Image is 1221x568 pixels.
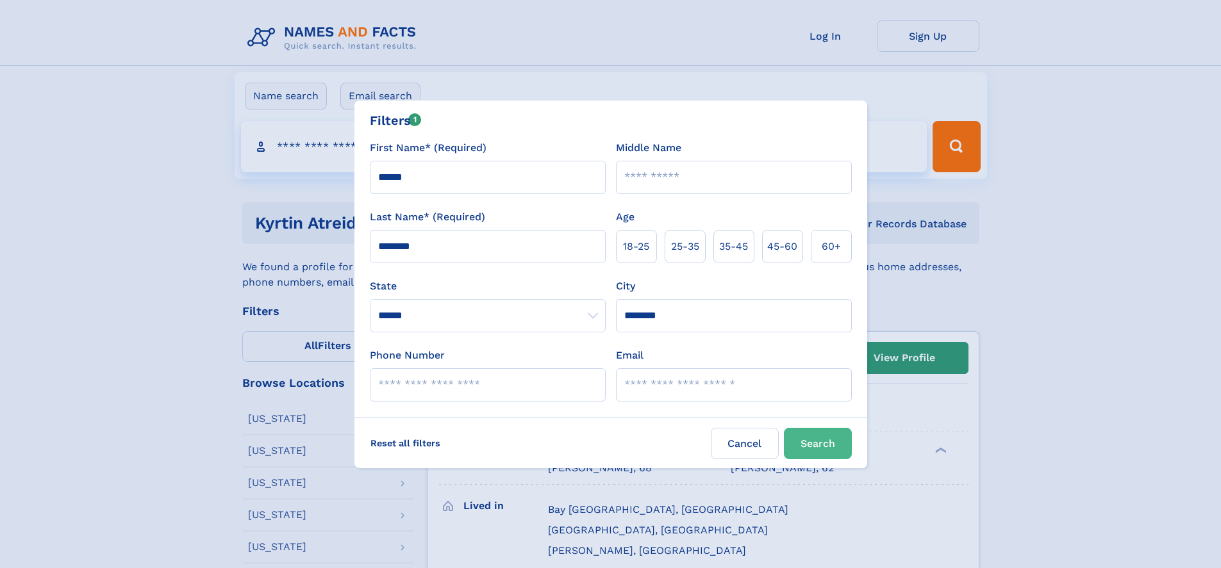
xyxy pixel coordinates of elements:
[370,348,445,363] label: Phone Number
[370,209,485,225] label: Last Name* (Required)
[616,348,644,363] label: Email
[370,111,422,130] div: Filters
[623,239,649,254] span: 18‑25
[784,428,852,459] button: Search
[671,239,699,254] span: 25‑35
[362,428,449,458] label: Reset all filters
[767,239,797,254] span: 45‑60
[616,209,635,225] label: Age
[370,140,486,156] label: First Name* (Required)
[616,140,681,156] label: Middle Name
[616,279,635,294] label: City
[822,239,841,254] span: 60+
[711,428,779,459] label: Cancel
[719,239,748,254] span: 35‑45
[370,279,606,294] label: State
